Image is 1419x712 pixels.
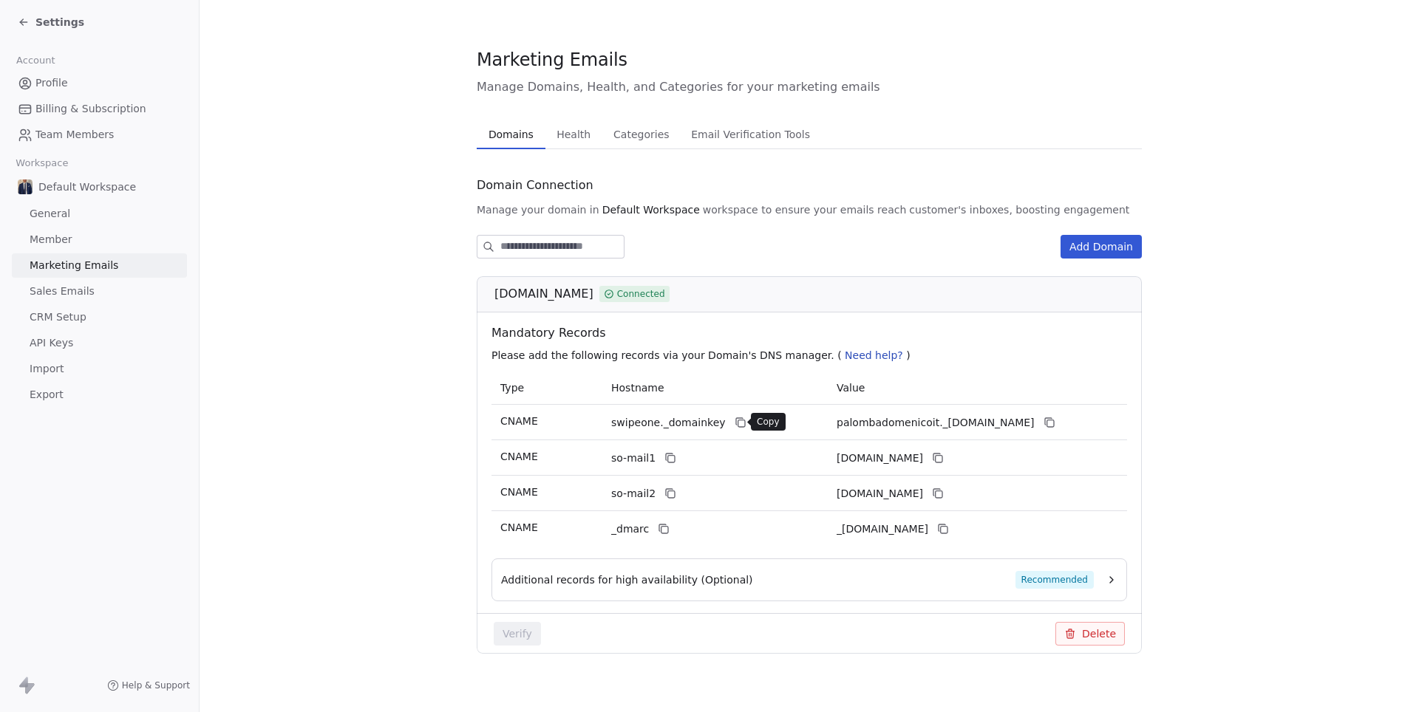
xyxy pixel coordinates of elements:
[703,202,907,217] span: workspace to ensure your emails reach
[30,361,64,377] span: Import
[10,49,61,72] span: Account
[477,177,593,194] span: Domain Connection
[611,451,656,466] span: so-mail1
[494,622,541,646] button: Verify
[35,127,114,143] span: Team Members
[685,124,816,145] span: Email Verification Tools
[18,179,33,194] img: IMG_6955.jpeg
[35,15,84,30] span: Settings
[12,123,187,147] a: Team Members
[611,486,656,502] span: so-mail2
[551,124,596,145] span: Health
[617,287,665,301] span: Connected
[30,232,72,247] span: Member
[494,285,593,303] span: [DOMAIN_NAME]
[30,387,64,403] span: Export
[837,451,923,466] span: palombadomenicoit1.swipeone.email
[500,521,538,533] span: CNAME
[611,415,726,431] span: swipeone._domainkey
[1015,571,1094,589] span: Recommended
[30,335,73,351] span: API Keys
[1061,235,1142,259] button: Add Domain
[500,415,538,427] span: CNAME
[491,348,1133,363] p: Please add the following records via your Domain's DNS manager. ( )
[500,380,593,396] p: Type
[35,75,68,91] span: Profile
[12,357,187,381] a: Import
[12,227,187,252] a: Member
[837,382,865,394] span: Value
[35,101,146,117] span: Billing & Subscription
[500,451,538,462] span: CNAME
[611,382,664,394] span: Hostname
[122,680,190,691] span: Help & Support
[501,572,753,587] span: Additional records for high availability (Optional)
[30,309,86,325] span: CRM Setup
[12,71,187,95] a: Profile
[611,521,649,537] span: _dmarc
[909,202,1129,217] span: customer's inboxes, boosting engagement
[845,349,903,361] span: Need help?
[491,324,1133,342] span: Mandatory Records
[500,486,538,498] span: CNAME
[12,305,187,329] a: CRM Setup
[483,124,540,145] span: Domains
[18,15,84,30] a: Settings
[757,416,780,428] p: Copy
[12,202,187,226] a: General
[30,284,95,299] span: Sales Emails
[12,331,187,355] a: API Keys
[477,202,599,217] span: Manage your domain in
[602,202,700,217] span: Default Workspace
[837,415,1035,431] span: palombadomenicoit._domainkey.swipeone.email
[477,78,1142,96] span: Manage Domains, Health, and Categories for your marketing emails
[1055,622,1125,646] button: Delete
[107,680,190,691] a: Help & Support
[12,383,187,407] a: Export
[10,152,75,174] span: Workspace
[30,206,70,222] span: General
[477,49,627,71] span: Marketing Emails
[501,571,1117,589] button: Additional records for high availability (Optional)Recommended
[608,124,675,145] span: Categories
[38,179,136,194] span: Default Workspace
[12,253,187,278] a: Marketing Emails
[837,521,928,537] span: _dmarc.swipeone.email
[12,97,187,121] a: Billing & Subscription
[30,258,118,273] span: Marketing Emails
[12,279,187,304] a: Sales Emails
[837,486,923,502] span: palombadomenicoit2.swipeone.email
